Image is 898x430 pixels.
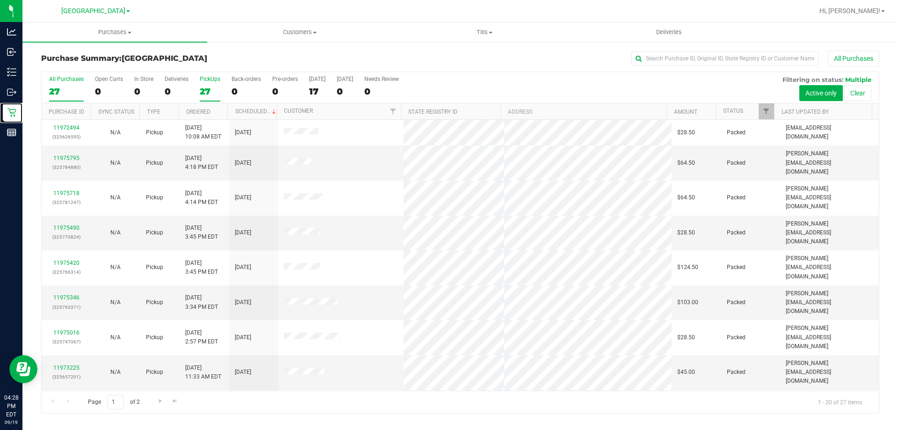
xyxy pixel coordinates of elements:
a: Type [147,109,160,115]
span: Pickup [146,228,163,237]
input: Search Purchase ID, Original ID, State Registry ID or Customer Name... [631,51,818,66]
span: Packed [727,368,746,377]
p: (325781247) [47,198,85,207]
button: N/A [110,128,121,137]
span: [PERSON_NAME][EMAIL_ADDRESS][DOMAIN_NAME] [786,149,873,176]
a: Filter [759,103,774,119]
p: (325784880) [47,163,85,172]
div: 0 [272,86,298,97]
div: 0 [95,86,123,97]
span: Packed [727,228,746,237]
span: $28.50 [677,228,695,237]
a: Deliveries [577,22,761,42]
span: Page of 2 [80,395,147,409]
span: Packed [727,263,746,272]
span: [DATE] 4:14 PM EDT [185,189,218,207]
span: Not Applicable [110,264,121,270]
inline-svg: Retail [7,108,16,117]
span: $124.50 [677,263,698,272]
span: Not Applicable [110,369,121,375]
a: Purchases [22,22,207,42]
span: $103.00 [677,298,698,307]
button: N/A [110,263,121,272]
span: Purchases [22,28,207,36]
span: Pickup [146,298,163,307]
button: N/A [110,193,121,202]
button: All Purchases [828,51,879,66]
span: Deliveries [644,28,695,36]
span: [DATE] 3:45 PM EDT [185,224,218,241]
span: Packed [727,333,746,342]
h3: Purchase Summary: [41,54,320,63]
div: 0 [364,86,399,97]
span: [DATE] 11:33 AM EDT [185,364,221,381]
span: Pickup [146,128,163,137]
div: Back-orders [232,76,261,82]
span: [DATE] 3:45 PM EDT [185,259,218,277]
span: [DATE] [235,333,251,342]
a: Filter [385,103,401,119]
a: 11975795 [53,155,80,161]
span: [PERSON_NAME][EMAIL_ADDRESS][DOMAIN_NAME] [786,254,873,281]
span: $45.00 [677,368,695,377]
span: Not Applicable [110,194,121,201]
div: 0 [134,86,153,97]
div: Open Carts [95,76,123,82]
div: Needs Review [364,76,399,82]
span: Customers [208,28,391,36]
p: (325766314) [47,268,85,277]
span: [DATE] [235,228,251,237]
a: 11975346 [53,294,80,301]
span: [DATE] [235,159,251,168]
div: Deliveries [165,76,188,82]
span: [EMAIL_ADDRESS][DOMAIN_NAME] [786,124,873,141]
a: 11972494 [53,124,80,131]
span: Packed [727,193,746,202]
th: Address [500,103,666,120]
inline-svg: Analytics [7,27,16,36]
a: 11975718 [53,190,80,197]
span: $28.50 [677,333,695,342]
span: [DATE] [235,128,251,137]
a: Customer [284,108,313,114]
span: $64.50 [677,159,695,168]
a: Purchase ID [49,109,84,115]
a: 11975490 [53,225,80,231]
a: Sync Status [98,109,134,115]
p: (325770824) [47,233,85,241]
a: 11975420 [53,260,80,266]
div: 0 [165,86,188,97]
p: (325763371) [47,303,85,312]
span: [DATE] [235,263,251,272]
span: Packed [727,159,746,168]
div: [DATE] [309,76,326,82]
span: Tills [392,28,576,36]
div: 0 [337,86,353,97]
button: N/A [110,228,121,237]
p: (325657201) [47,372,85,381]
span: $28.50 [677,128,695,137]
div: Pre-orders [272,76,298,82]
a: Ordered [186,109,210,115]
p: (325626595) [47,132,85,141]
span: [PERSON_NAME][EMAIL_ADDRESS][DOMAIN_NAME] [786,324,873,351]
div: 27 [49,86,84,97]
span: Filtering on status: [782,76,843,83]
input: 1 [107,395,124,409]
p: 04:28 PM EDT [4,394,18,419]
span: [DATE] 3:34 PM EDT [185,293,218,311]
span: Not Applicable [110,299,121,306]
span: Packed [727,298,746,307]
p: 09/19 [4,419,18,426]
span: Packed [727,128,746,137]
div: 27 [200,86,220,97]
a: Go to the last page [168,395,182,408]
span: Pickup [146,193,163,202]
a: Amount [674,109,697,115]
inline-svg: Inbound [7,47,16,57]
div: [DATE] [337,76,353,82]
span: [PERSON_NAME][EMAIL_ADDRESS][DOMAIN_NAME] [786,184,873,211]
button: N/A [110,333,121,342]
a: Tills [392,22,577,42]
span: Pickup [146,368,163,377]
